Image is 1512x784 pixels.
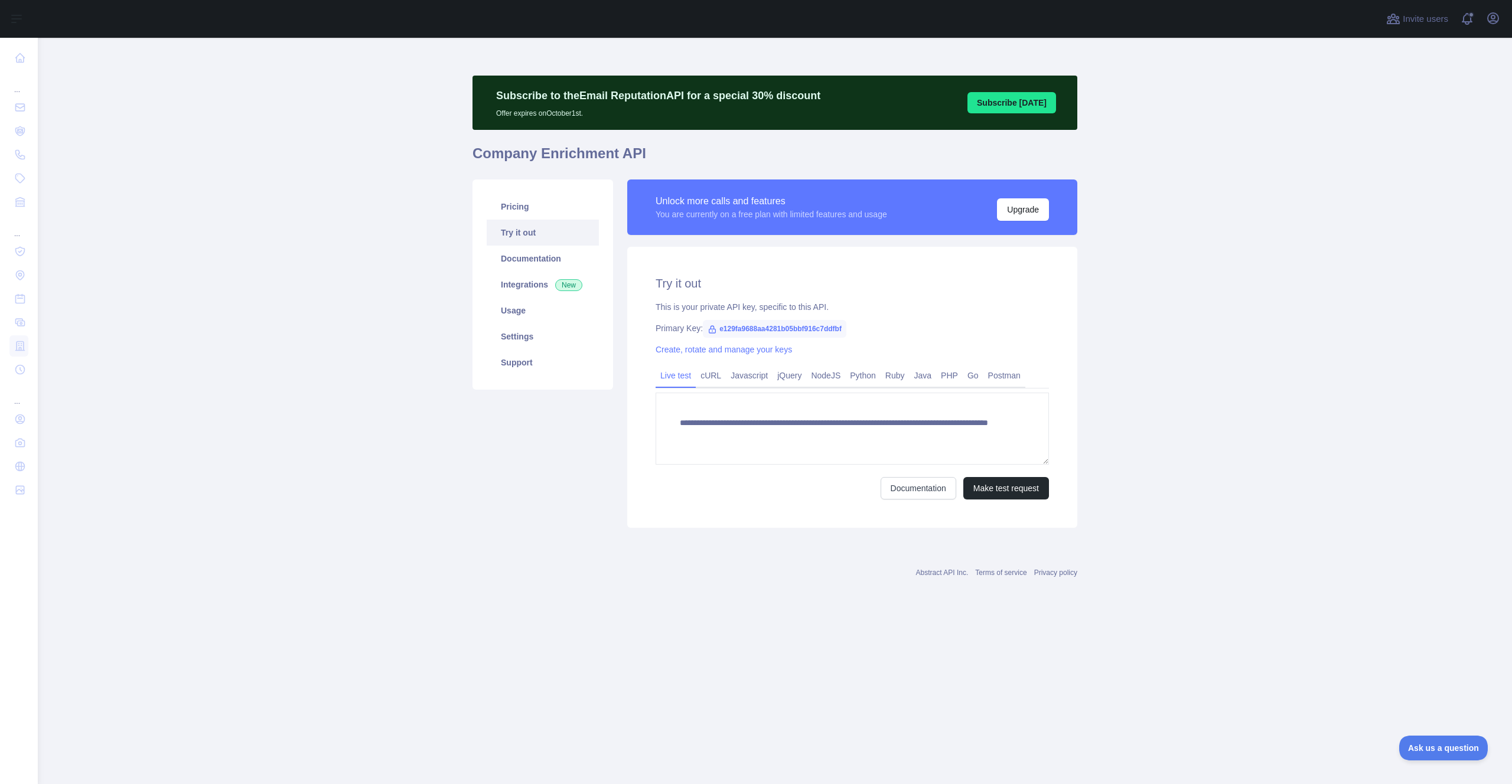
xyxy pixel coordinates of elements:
[9,71,28,94] div: ...
[555,279,582,291] span: New
[487,272,599,298] a: Integrations New
[967,92,1056,113] button: Subscribe [DATE]
[806,366,845,385] a: NodeJS
[656,194,887,208] div: Unlock more calls and features
[773,366,806,385] a: jQuery
[487,194,599,220] a: Pricing
[487,324,599,349] a: Settings
[1399,736,1488,760] iframe: Toggle Customer Support
[487,220,599,246] a: Try it out
[487,246,599,272] a: Documentation
[656,208,887,220] div: You are currently on a free plan with limited features and usage
[881,366,910,385] a: Ruby
[963,366,983,385] a: Go
[703,320,846,338] span: e129fa9688aa4281b05bbf916c7ddfbf
[656,345,792,354] a: Create, rotate and manage your keys
[487,349,599,375] a: Support
[916,569,969,577] a: Abstract API Inc.
[936,366,963,385] a: PHP
[9,215,28,239] div: ...
[656,275,1049,292] h2: Try it out
[656,366,696,385] a: Live test
[656,322,1049,334] div: Primary Key:
[963,477,1049,499] button: Make test request
[696,366,726,385] a: cURL
[881,477,956,499] a: Documentation
[845,366,881,385] a: Python
[1034,569,1077,577] a: Privacy policy
[496,87,820,104] p: Subscribe to the Email Reputation API for a special 30 % discount
[1403,12,1448,26] span: Invite users
[9,383,28,406] div: ...
[487,298,599,324] a: Usage
[997,198,1049,221] button: Upgrade
[910,366,937,385] a: Java
[656,301,1049,313] div: This is your private API key, specific to this API.
[472,144,1077,172] h1: Company Enrichment API
[983,366,1025,385] a: Postman
[1384,9,1451,28] button: Invite users
[975,569,1027,577] a: Terms of service
[496,104,820,118] p: Offer expires on October 1st.
[726,366,773,385] a: Javascript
